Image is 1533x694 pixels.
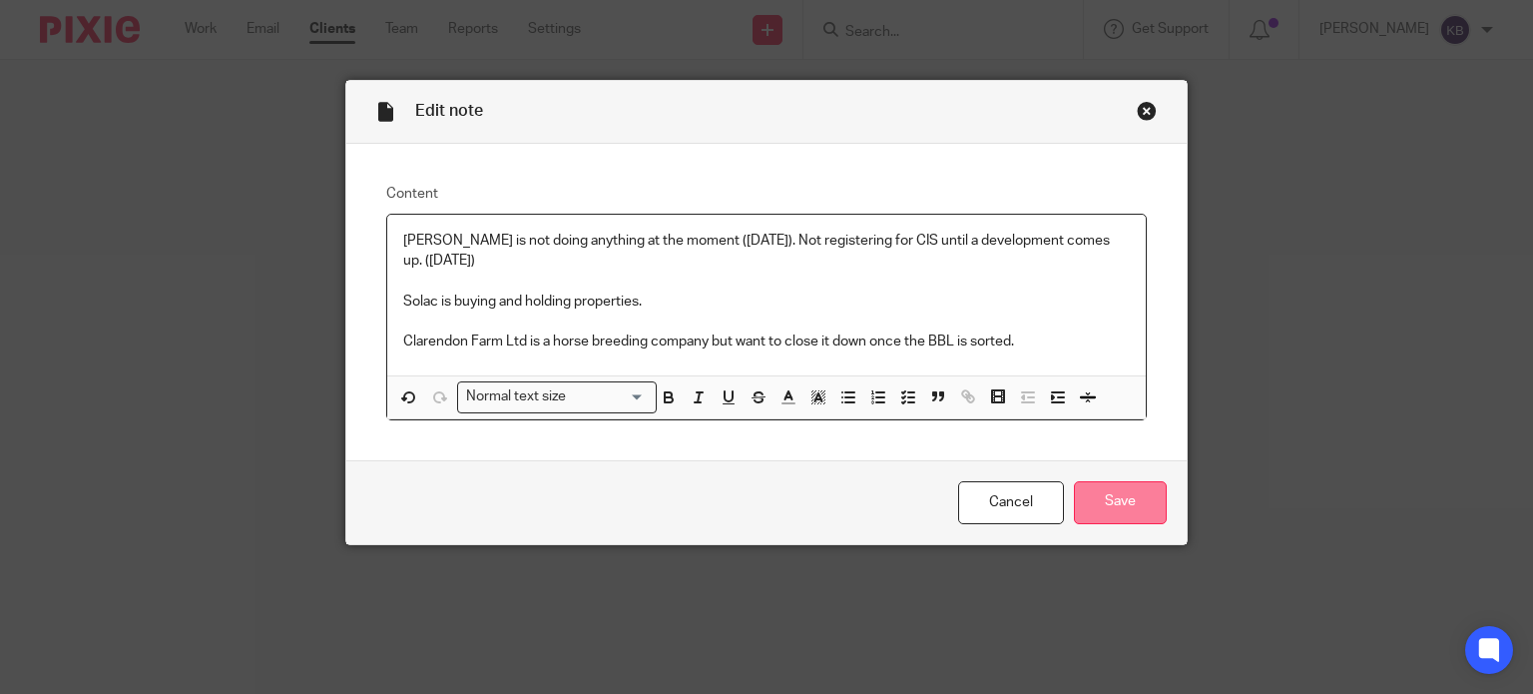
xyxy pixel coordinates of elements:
span: Edit note [415,103,483,119]
input: Search for option [573,386,645,407]
div: Close this dialog window [1137,101,1157,121]
p: [PERSON_NAME] is not doing anything at the moment ([DATE]). Not registering for CIS until a devel... [403,231,1131,272]
p: Solac is buying and holding properties. [403,292,1131,312]
span: Normal text size [462,386,571,407]
p: Clarendon Farm Ltd is a horse breeding company but want to close it down once the BBL is sorted. [403,332,1131,351]
a: Cancel [958,481,1064,524]
label: Content [386,184,1148,204]
input: Save [1074,481,1167,524]
div: Search for option [457,381,657,412]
